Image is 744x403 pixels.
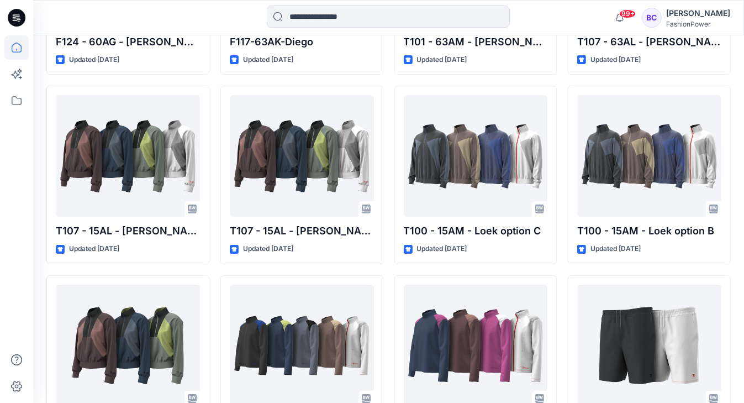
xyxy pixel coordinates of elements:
p: Updated [DATE] [417,243,467,255]
p: Updated [DATE] [417,54,467,66]
a: T100 - 15AM - Loek option B [577,95,721,217]
p: T100 - 15AM - Loek option B [577,223,721,239]
div: BC [642,8,662,28]
p: Updated [DATE] [243,54,293,66]
span: 99+ [619,9,636,18]
p: T101 - 63AM - [PERSON_NAME] [404,34,548,50]
div: [PERSON_NAME] [666,7,730,20]
p: Updated [DATE] [590,54,641,66]
p: Updated [DATE] [243,243,293,255]
a: T100 - 15AM - Loek option C [404,95,548,217]
p: Updated [DATE] [69,243,119,255]
p: F124 - 60AG - [PERSON_NAME] [56,34,200,50]
p: Updated [DATE] [69,54,119,66]
p: T100 - 15AM - Loek option C [404,223,548,239]
a: T107 - 15AL - Lina option C [56,95,200,217]
p: T107 - 63AL - [PERSON_NAME] [577,34,721,50]
p: T107 - 15AL - [PERSON_NAME] option B [230,223,374,239]
a: T107 - 15AL - Lina option B [230,95,374,217]
p: T107 - 15AL - [PERSON_NAME] option C [56,223,200,239]
div: FashionPower [666,20,730,28]
p: Updated [DATE] [590,243,641,255]
p: F117-63AK-Diego [230,34,374,50]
